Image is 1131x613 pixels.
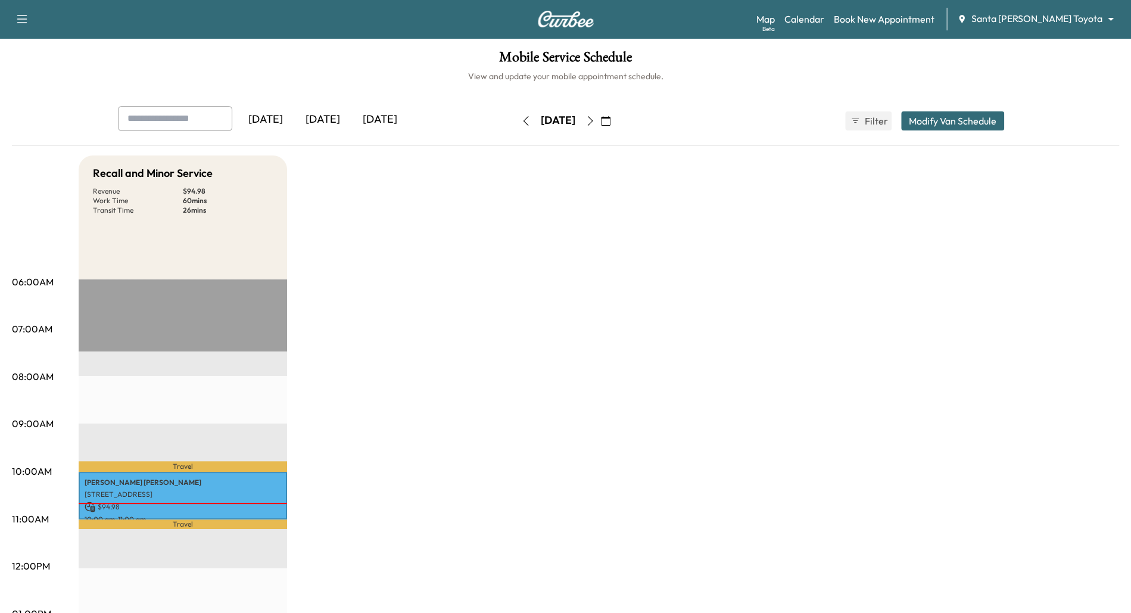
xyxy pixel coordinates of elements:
[845,111,892,130] button: Filter
[183,206,273,215] p: 26 mins
[12,369,54,384] p: 08:00AM
[85,502,281,512] p: $ 94.98
[12,275,54,289] p: 06:00AM
[93,206,183,215] p: Transit Time
[183,186,273,196] p: $ 94.98
[79,519,287,529] p: Travel
[12,322,52,336] p: 07:00AM
[237,106,294,133] div: [DATE]
[12,416,54,431] p: 09:00AM
[537,11,594,27] img: Curbee Logo
[865,114,886,128] span: Filter
[85,515,281,524] p: 10:00 am - 11:00 am
[85,478,281,487] p: [PERSON_NAME] [PERSON_NAME]
[756,12,775,26] a: MapBeta
[901,111,1004,130] button: Modify Van Schedule
[93,186,183,196] p: Revenue
[541,113,575,128] div: [DATE]
[93,165,213,182] h5: Recall and Minor Service
[12,512,49,526] p: 11:00AM
[12,50,1119,70] h1: Mobile Service Schedule
[12,464,52,478] p: 10:00AM
[12,70,1119,82] h6: View and update your mobile appointment schedule.
[85,490,281,499] p: [STREET_ADDRESS]
[971,12,1102,26] span: Santa [PERSON_NAME] Toyota
[12,559,50,573] p: 12:00PM
[834,12,934,26] a: Book New Appointment
[784,12,824,26] a: Calendar
[183,196,273,206] p: 60 mins
[79,461,287,471] p: Travel
[294,106,351,133] div: [DATE]
[93,196,183,206] p: Work Time
[762,24,775,33] div: Beta
[351,106,409,133] div: [DATE]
